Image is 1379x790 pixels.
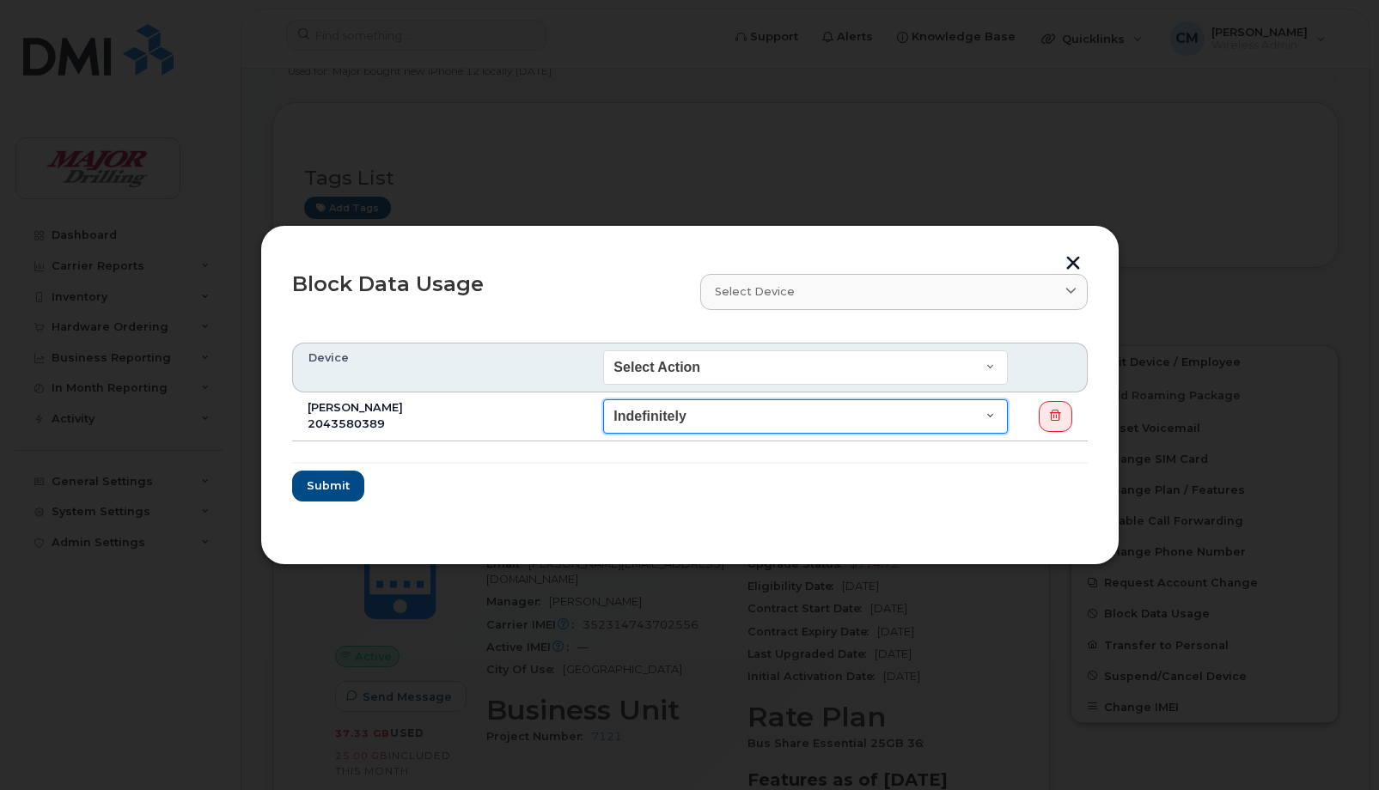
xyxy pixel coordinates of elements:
div: Block Data Usage [282,264,690,319]
button: Delete [1039,401,1071,432]
span: [PERSON_NAME] [308,401,403,414]
span: Submit [307,477,350,494]
th: Device [292,343,589,392]
span: 2043580389 [308,417,385,430]
span: Select device [715,283,795,300]
button: Submit [292,471,364,501]
a: Select device [700,274,1088,309]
